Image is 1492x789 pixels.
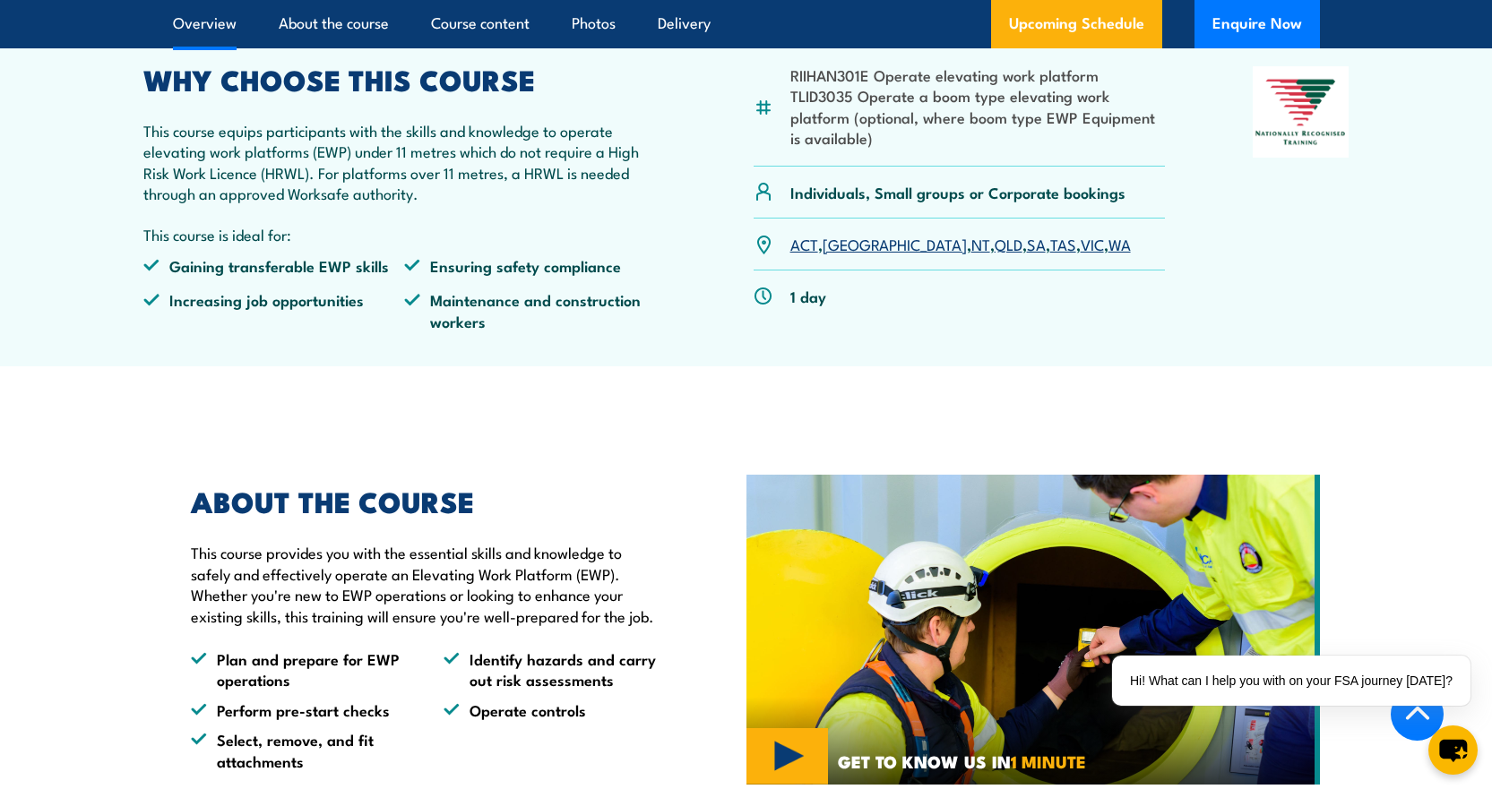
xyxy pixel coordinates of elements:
li: TLID3035 Operate a boom type elevating work platform (optional, where boom type EWP Equipment is ... [790,85,1166,148]
span: GET TO KNOW US IN [838,753,1086,769]
p: This course equips participants with the skills and knowledge to operate elevating work platforms... [143,120,667,204]
a: VIC [1081,233,1104,254]
p: This course provides you with the essential skills and knowledge to safely and effectively operat... [191,542,664,626]
li: Identify hazards and carry out risk assessments [444,648,664,690]
li: Operate controls [444,699,664,720]
p: Individuals, Small groups or Corporate bookings [790,182,1125,202]
li: Plan and prepare for EWP operations [191,648,411,690]
h2: ABOUT THE COURSE [191,488,664,513]
li: Perform pre-start checks [191,699,411,720]
a: QLD [995,233,1022,254]
a: [GEOGRAPHIC_DATA] [823,233,967,254]
a: ACT [790,233,818,254]
img: Nationally Recognised Training logo. [1253,66,1350,158]
a: TAS [1050,233,1076,254]
a: NT [971,233,990,254]
a: SA [1027,233,1046,254]
button: chat-button [1428,725,1478,775]
div: Hi! What can I help you with on your FSA journey [DATE]? [1112,656,1470,706]
a: WA [1108,233,1131,254]
li: Maintenance and construction workers [404,289,666,331]
p: This course is ideal for: [143,224,667,244]
li: Gaining transferable EWP skills [143,255,405,276]
li: Select, remove, and fit attachments [191,729,411,771]
p: , , , , , , , [790,234,1131,254]
h2: WHY CHOOSE THIS COURSE [143,66,667,91]
p: 1 day [790,286,826,306]
strong: 1 MINUTE [1011,748,1086,774]
li: Ensuring safety compliance [404,255,666,276]
li: Increasing job opportunities [143,289,405,331]
li: RIIHAN301E Operate elevating work platform [790,64,1166,85]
